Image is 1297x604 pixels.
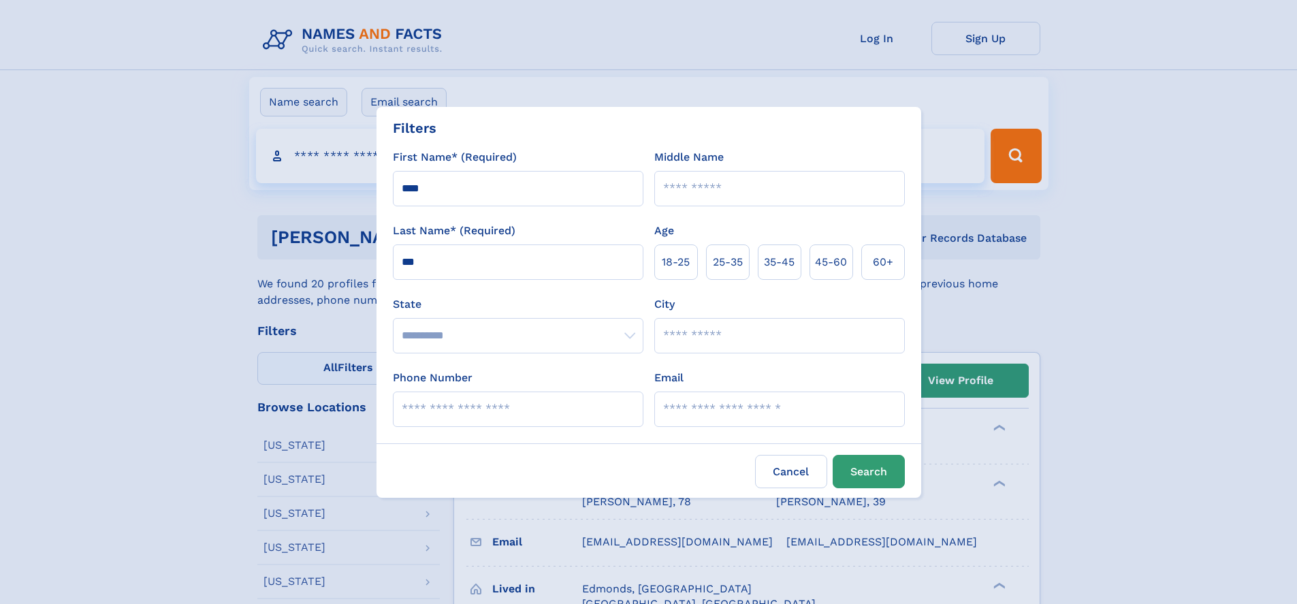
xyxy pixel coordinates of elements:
[764,254,795,270] span: 35‑45
[393,223,515,239] label: Last Name* (Required)
[873,254,893,270] span: 60+
[393,370,473,386] label: Phone Number
[755,455,827,488] label: Cancel
[833,455,905,488] button: Search
[393,149,517,165] label: First Name* (Required)
[654,296,675,313] label: City
[815,254,847,270] span: 45‑60
[713,254,743,270] span: 25‑35
[393,118,436,138] div: Filters
[654,370,684,386] label: Email
[393,296,643,313] label: State
[654,223,674,239] label: Age
[662,254,690,270] span: 18‑25
[654,149,724,165] label: Middle Name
